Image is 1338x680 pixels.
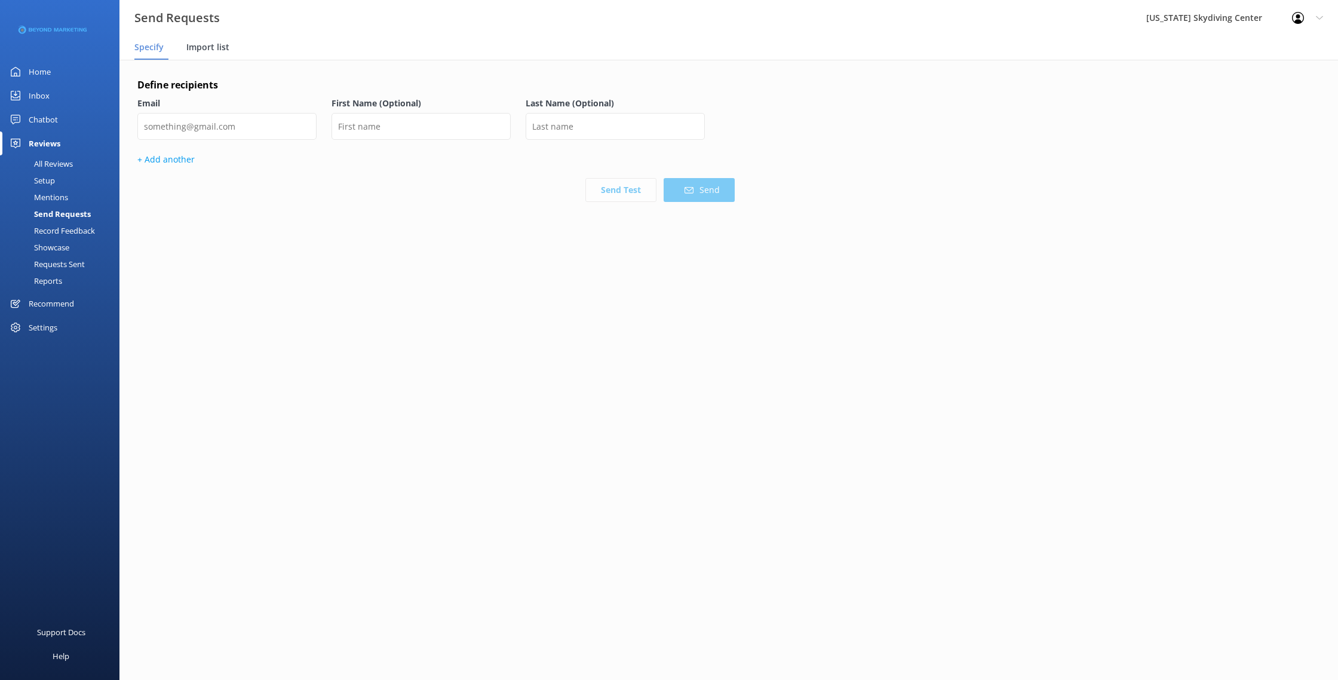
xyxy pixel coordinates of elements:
a: Requests Sent [7,256,119,272]
a: Reports [7,272,119,289]
a: All Reviews [7,155,119,172]
input: Last name [526,113,705,140]
div: Support Docs [37,620,85,644]
div: Requests Sent [7,256,85,272]
input: First name [332,113,511,140]
a: Record Feedback [7,222,119,239]
input: something@gmail.com [137,113,317,140]
div: Send Requests [7,206,91,222]
h3: Send Requests [134,8,220,27]
img: 3-1676954853.png [18,26,87,35]
a: Setup [7,172,119,189]
div: Setup [7,172,55,189]
label: Last Name (Optional) [526,97,705,110]
div: All Reviews [7,155,73,172]
h4: Define recipients [137,78,735,93]
div: Showcase [7,239,69,256]
div: Reports [7,272,62,289]
div: Chatbot [29,108,58,131]
label: Email [137,97,317,110]
div: Mentions [7,189,68,206]
a: Showcase [7,239,119,256]
div: Recommend [29,292,74,316]
label: First Name (Optional) [332,97,511,110]
a: Mentions [7,189,119,206]
div: Reviews [29,131,60,155]
div: Inbox [29,84,50,108]
div: Home [29,60,51,84]
div: Record Feedback [7,222,95,239]
div: Settings [29,316,57,339]
span: Import list [186,41,229,53]
a: Send Requests [7,206,119,222]
div: Help [53,644,69,668]
span: Specify [134,41,164,53]
p: + Add another [137,153,735,166]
